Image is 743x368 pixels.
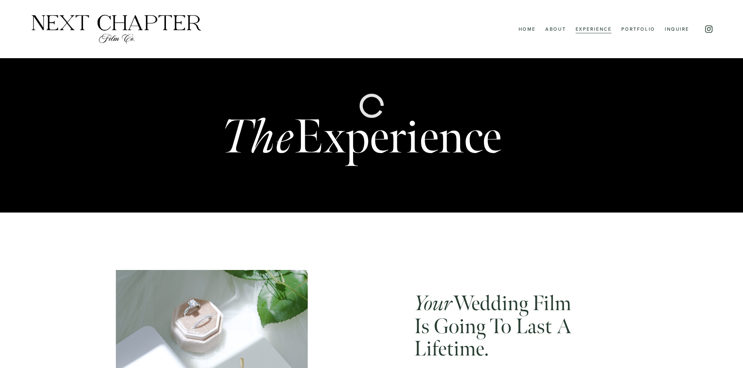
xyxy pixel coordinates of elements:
[665,25,689,34] a: Inquire
[414,292,585,361] h2: Wedding Film is going to last a lifetime.
[621,25,655,34] a: Portfolio
[545,25,566,34] a: About
[414,290,453,317] em: Your
[222,113,501,162] h1: Experience
[519,25,536,34] a: Home
[576,25,612,34] a: Experience
[222,108,295,168] em: The
[704,25,713,34] a: Instagram
[30,14,203,45] img: Next Chapter Film Co.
